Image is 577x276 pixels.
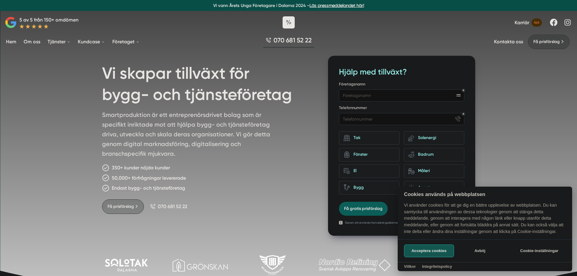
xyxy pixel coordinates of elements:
[398,202,572,239] p: Vi använder cookies för att ge dig en bättre upplevelse av webbplatsen. Du kan samtycka till anvä...
[398,191,572,197] h2: Cookies används på webbplatsen
[513,244,566,257] button: Cookie-inställningar
[422,264,452,269] a: Integritetspolicy
[404,264,416,269] a: Villkor
[456,244,504,257] button: Avböj
[404,244,454,257] button: Acceptera cookies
